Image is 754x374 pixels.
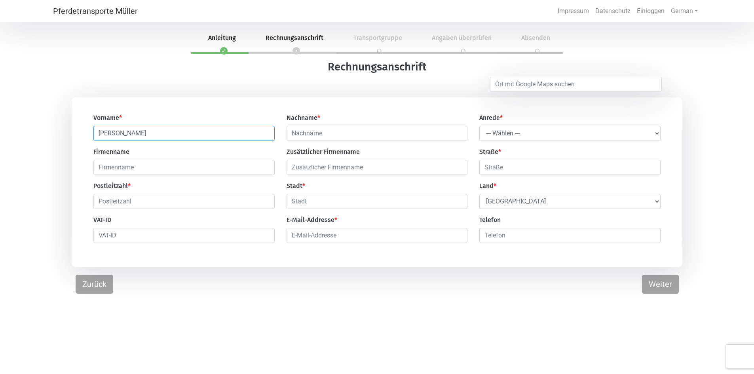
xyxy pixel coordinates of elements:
span: Angaben überprüfen [422,34,501,42]
a: Datenschutz [592,3,634,19]
span: Absenden [512,34,560,42]
label: Straße [479,147,501,157]
input: E-Mail-Addresse [287,228,468,243]
label: Vorname [93,113,122,123]
span: Anleitung [199,34,245,42]
input: Postleitzahl [93,194,275,209]
label: Zusätzlicher Firmenname [287,147,360,157]
span: Rechnungsanschrift [256,34,333,42]
label: Nachname [287,113,320,123]
a: German [668,3,701,19]
label: Telefon [479,215,501,225]
a: Pferdetransporte Müller [53,3,138,19]
label: Anrede [479,113,503,123]
input: Stadt [287,194,468,209]
label: Land [479,181,496,191]
a: Einloggen [634,3,668,19]
a: Impressum [555,3,592,19]
button: Zurück [76,275,113,294]
input: Straße [479,160,661,175]
input: Vorname [93,126,275,141]
input: Zusätzlicher Firmenname [287,160,468,175]
input: Telefon [479,228,661,243]
button: Weiter [642,275,679,294]
input: VAT-ID [93,228,275,243]
label: Postleitzahl [93,181,131,191]
input: Ort mit Google Maps suchen [490,77,661,92]
label: E-Mail-Addresse [287,215,337,225]
span: Transportgruppe [344,34,412,42]
input: Nachname [287,126,468,141]
label: Stadt [287,181,305,191]
label: Firmenname [93,147,129,157]
input: Firmenname [93,160,275,175]
label: VAT-ID [93,215,111,225]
